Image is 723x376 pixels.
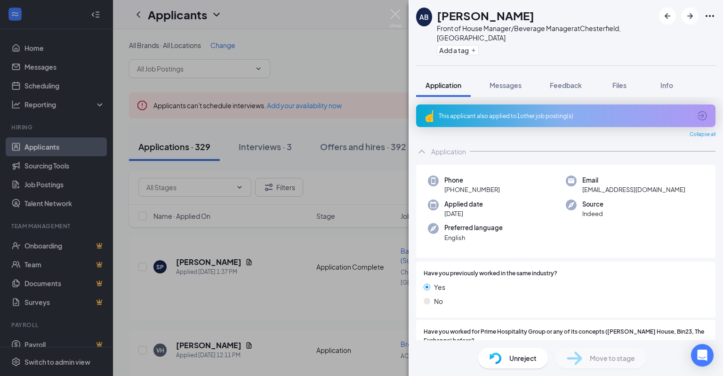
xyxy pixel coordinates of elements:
span: [PHONE_NUMBER] [444,185,500,194]
svg: ArrowRight [684,10,696,22]
button: ArrowRight [682,8,699,24]
div: Open Intercom Messenger [691,344,714,367]
span: Phone [444,176,500,185]
span: Unreject [509,353,537,363]
span: Yes [434,282,445,292]
svg: Ellipses [704,10,715,22]
span: No [434,296,443,306]
span: Collapse all [690,131,715,138]
span: Indeed [582,209,603,218]
span: Have you worked for Prime Hospitality Group or any of its concepts ([PERSON_NAME] House, Bin23, T... [424,328,708,345]
h1: [PERSON_NAME] [437,8,534,24]
span: Feedback [550,81,582,89]
span: Preferred language [444,223,503,232]
svg: ArrowCircle [697,110,708,121]
div: AB [419,12,429,22]
svg: ChevronUp [416,146,427,157]
div: Application [431,147,466,156]
span: [EMAIL_ADDRESS][DOMAIN_NAME] [582,185,685,194]
span: Messages [490,81,522,89]
span: Have you previously worked in the same industry? [424,269,557,278]
span: Applied date [444,200,483,209]
button: PlusAdd a tag [437,45,479,55]
svg: ArrowLeftNew [662,10,673,22]
div: Front of House Manager/Beverage Manager at Chesterfield, [GEOGRAPHIC_DATA] [437,24,654,42]
span: Files [612,81,627,89]
span: [DATE] [444,209,483,218]
div: This applicant also applied to 1 other job posting(s) [439,112,691,120]
span: English [444,233,503,242]
span: Source [582,200,603,209]
svg: Plus [471,48,476,53]
span: Move to stage [590,353,635,363]
button: ArrowLeftNew [659,8,676,24]
span: Email [582,176,685,185]
span: Info [660,81,673,89]
span: Application [426,81,461,89]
